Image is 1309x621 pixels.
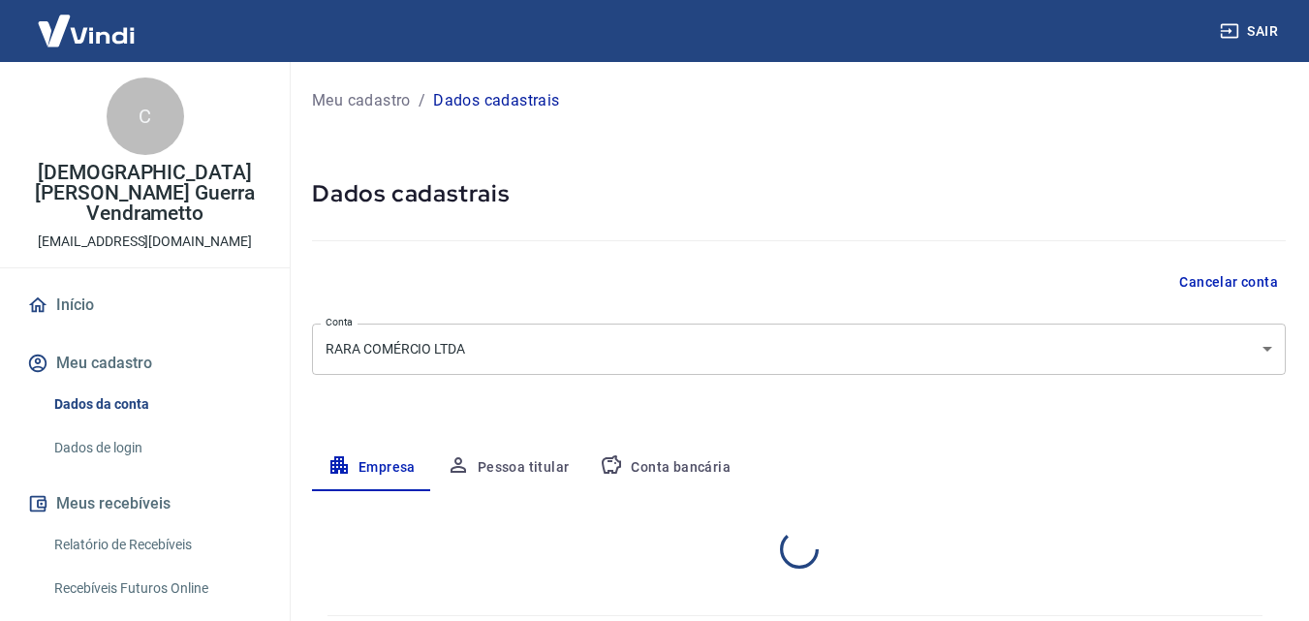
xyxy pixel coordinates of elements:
[419,89,425,112] p: /
[1216,14,1286,49] button: Sair
[38,232,252,252] p: [EMAIL_ADDRESS][DOMAIN_NAME]
[1171,264,1286,300] button: Cancelar conta
[326,315,353,329] label: Conta
[584,445,746,491] button: Conta bancária
[312,178,1286,209] h5: Dados cadastrais
[16,163,274,224] p: [DEMOGRAPHIC_DATA][PERSON_NAME] Guerra Vendrametto
[23,342,266,385] button: Meu cadastro
[312,324,1286,375] div: RARA COMÉRCIO LTDA
[431,445,585,491] button: Pessoa titular
[47,428,266,468] a: Dados de login
[47,385,266,424] a: Dados da conta
[312,445,431,491] button: Empresa
[433,89,559,112] p: Dados cadastrais
[47,569,266,608] a: Recebíveis Futuros Online
[47,525,266,565] a: Relatório de Recebíveis
[23,482,266,525] button: Meus recebíveis
[23,284,266,326] a: Início
[107,78,184,155] div: C
[23,1,149,60] img: Vindi
[312,89,411,112] a: Meu cadastro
